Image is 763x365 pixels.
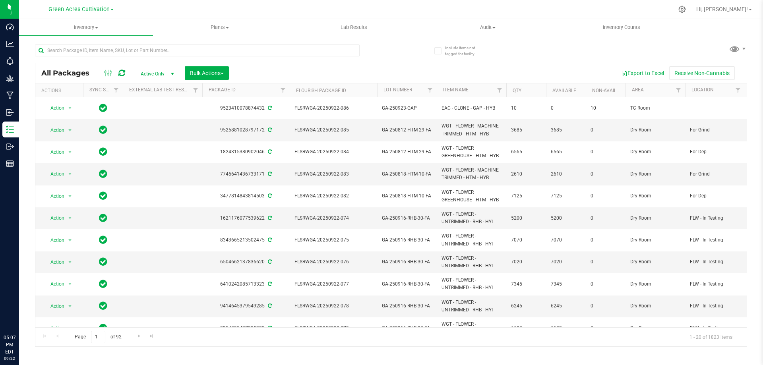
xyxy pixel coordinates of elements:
span: select [65,278,75,290]
a: Filter [189,83,202,97]
span: WGT - FLOWER - UNTRIMMED - RHB - HYI [442,321,502,336]
span: 7070 [511,236,541,244]
a: Sync Status [89,87,120,93]
span: 7345 [551,280,581,288]
span: Sync from Compliance System [267,193,272,199]
span: WGT - FLOWER - MACHINE TRIMMED - HTM - HYB [442,122,502,137]
a: Flourish Package ID [296,88,346,93]
div: 8343665213502475 [201,236,291,244]
span: FLSRWGA-20250922-076 [294,258,372,266]
span: 10 [591,104,621,112]
div: 1824315380902046 [201,148,291,156]
span: In Sync [99,212,107,224]
span: 0 [591,214,621,222]
span: Action [43,125,65,136]
a: Filter [424,83,437,97]
span: 2610 [511,170,541,178]
span: 3685 [511,126,541,134]
span: select [65,191,75,202]
span: Dry Room [630,170,680,178]
span: Sync from Compliance System [267,127,272,133]
a: Inventory [19,19,153,36]
span: WGT - FLOWER - UNTRIMMED - RHB - HYI [442,299,502,314]
span: FLSRWGA-20250922-077 [294,280,372,288]
input: 1 [91,331,105,343]
span: GA-250916-RHB-30-FA [382,280,432,288]
span: WGT - FLOWER - UNTRIMMED - RHB - HYI [442,276,502,292]
inline-svg: Grow [6,74,14,82]
span: 6680 [551,324,581,332]
span: select [65,257,75,268]
span: Sync from Compliance System [267,149,272,154]
span: Sync from Compliance System [267,171,272,177]
span: select [65,323,75,334]
div: 9525881028797172 [201,126,291,134]
span: WGT - FLOWER - UNTRIMMED - RHB - HYI [442,211,502,226]
span: For Grind [690,170,740,178]
inline-svg: Inbound [6,108,14,116]
span: 0 [591,280,621,288]
a: Filter [110,83,123,97]
span: Action [43,147,65,158]
div: Actions [41,88,80,93]
a: Available [552,88,576,93]
div: 9414645379549285 [201,302,291,310]
span: GA-250916-RHB-30-FA [382,324,432,332]
span: In Sync [99,102,107,114]
inline-svg: Manufacturing [6,91,14,99]
p: 05:07 PM EDT [4,334,15,355]
span: Page of 92 [68,331,128,343]
span: FLSRWGA-20250922-084 [294,148,372,156]
a: Area [632,87,644,93]
span: FLW - In Testing [690,280,740,288]
span: Dry Room [630,148,680,156]
span: Action [43,257,65,268]
span: TC Room [630,104,680,112]
span: FLSRWGA-20250922-086 [294,104,372,112]
span: 10 [511,104,541,112]
span: Dry Room [630,302,680,310]
iframe: Resource center [8,301,32,325]
span: select [65,168,75,180]
a: Plants [153,19,287,36]
span: 6680 [511,324,541,332]
div: 6410242085713323 [201,280,291,288]
span: FLW - In Testing [690,324,740,332]
span: FLW - In Testing [690,302,740,310]
span: 1 - 20 of 1823 items [683,331,739,343]
p: 09/22 [4,355,15,361]
span: GA-250812-HTM-29-FA [382,126,432,134]
span: In Sync [99,146,107,157]
span: Hi, [PERSON_NAME]! [696,6,748,12]
inline-svg: Outbound [6,143,14,151]
button: Receive Non-Cannabis [669,66,735,80]
a: Location [691,87,714,93]
span: Sync from Compliance System [267,303,272,309]
div: 3477814843814503 [201,192,291,200]
span: Dry Room [630,126,680,134]
span: 7125 [551,192,581,200]
span: Dry Room [630,324,680,332]
a: Go to the last page [146,331,157,342]
div: 0354091437005320 [201,324,291,332]
span: WGT - FLOWER - UNTRIMMED - RHB - HYI [442,255,502,270]
span: 0 [591,170,621,178]
span: EAC - CLONE - GAP - HYB [442,104,502,112]
span: GA-250916-RHB-30-FA [382,258,432,266]
span: 0 [591,258,621,266]
span: 7020 [511,258,541,266]
span: Dry Room [630,236,680,244]
span: Sync from Compliance System [267,237,272,243]
span: Plants [153,24,287,31]
div: 1621176077539622 [201,214,291,222]
span: Green Acres Cultivation [48,6,110,13]
span: FLSRWGA-20250922-083 [294,170,372,178]
span: In Sync [99,278,107,290]
span: 5200 [551,214,581,222]
span: FLSRWGA-20250922-075 [294,236,372,244]
span: Include items not tagged for facility [445,45,485,57]
span: GA-250916-RHB-30-FA [382,214,432,222]
a: Lab Results [287,19,421,36]
inline-svg: Monitoring [6,57,14,65]
span: For Dep [690,192,740,200]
